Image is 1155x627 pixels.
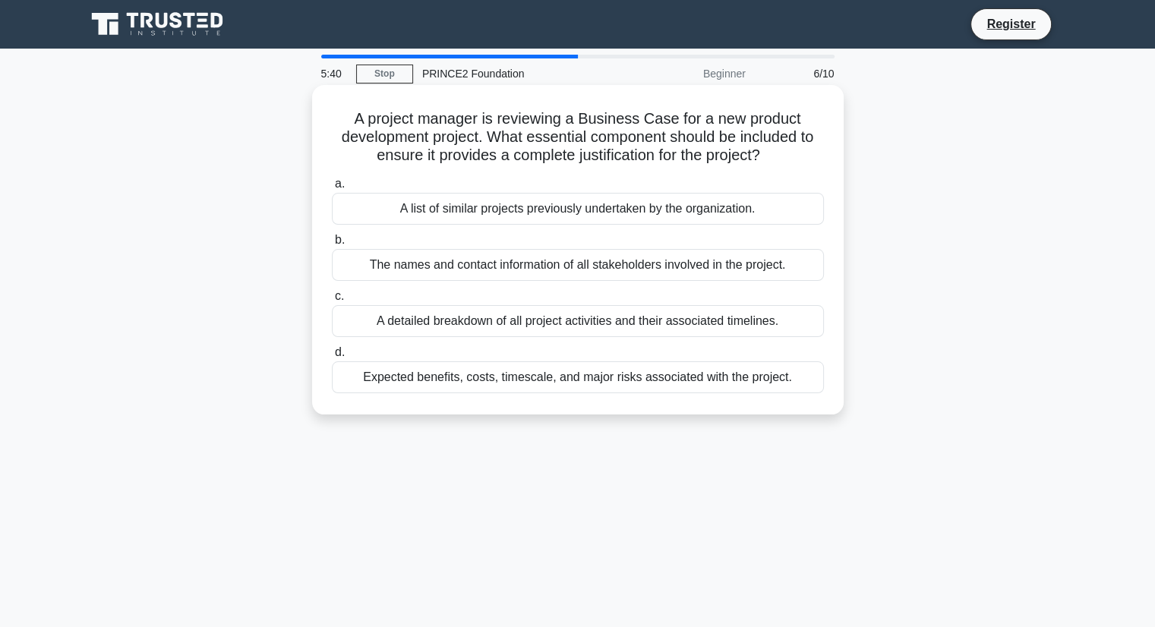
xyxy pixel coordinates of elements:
[312,58,356,89] div: 5:40
[332,361,824,393] div: Expected benefits, costs, timescale, and major risks associated with the project.
[335,233,345,246] span: b.
[335,345,345,358] span: d.
[335,177,345,190] span: a.
[332,305,824,337] div: A detailed breakdown of all project activities and their associated timelines.
[332,249,824,281] div: The names and contact information of all stakeholders involved in the project.
[622,58,755,89] div: Beginner
[335,289,344,302] span: c.
[977,14,1044,33] a: Register
[413,58,622,89] div: PRINCE2 Foundation
[332,193,824,225] div: A list of similar projects previously undertaken by the organization.
[330,109,825,165] h5: A project manager is reviewing a Business Case for a new product development project. What essent...
[356,65,413,83] a: Stop
[755,58,844,89] div: 6/10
